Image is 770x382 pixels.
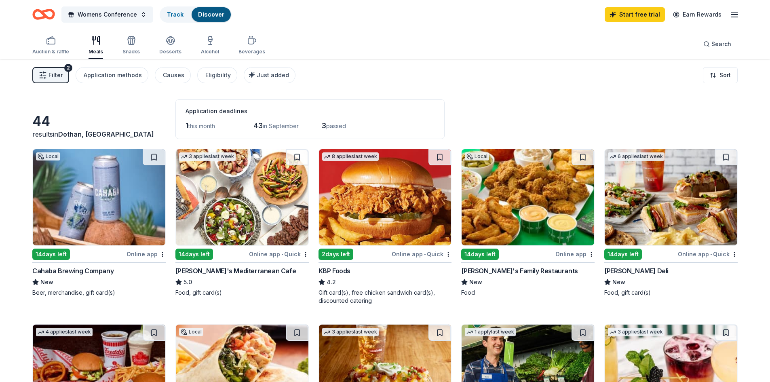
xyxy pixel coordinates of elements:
div: Desserts [159,49,181,55]
a: Start free trial [605,7,665,22]
a: Image for McAlister's Deli6 applieslast week14days leftOnline app•Quick[PERSON_NAME] DeliNewFood,... [604,149,738,297]
span: 3 [321,121,326,130]
button: Causes [155,67,191,83]
div: Online app Quick [678,249,738,259]
div: Food, gift card(s) [175,289,309,297]
div: Online app Quick [249,249,309,259]
img: Image for Cahaba Brewing Company [33,149,165,245]
button: Just added [244,67,295,83]
span: 1 [186,121,188,130]
div: Eligibility [205,70,231,80]
div: Online app [555,249,595,259]
button: Filter2 [32,67,69,83]
div: 3 applies last week [322,328,379,336]
a: Discover [198,11,224,18]
span: 4.2 [327,277,336,287]
button: Snacks [122,32,140,59]
span: • [281,251,283,257]
div: Local [465,152,489,160]
span: 43 [253,121,263,130]
div: Food, gift card(s) [604,289,738,297]
div: 2 [64,64,72,72]
div: Online app Quick [392,249,451,259]
a: Image for Taziki's Mediterranean Cafe3 applieslast week14days leftOnline app•Quick[PERSON_NAME]'s... [175,149,309,297]
span: this month [188,122,215,129]
div: Beer, merchandise, gift card(s) [32,289,166,297]
a: Track [167,11,184,18]
div: 14 days left [604,249,642,260]
img: Image for Taziki's Mediterranean Cafe [176,149,308,245]
div: Local [179,328,203,336]
span: passed [326,122,346,129]
div: Food [461,289,595,297]
span: New [469,277,482,287]
button: Eligibility [197,67,237,83]
div: 44 [32,113,166,129]
span: 5.0 [184,277,192,287]
div: 8 applies last week [322,152,379,161]
button: Sort [703,67,738,83]
button: Auction & raffle [32,32,69,59]
div: 6 applies last week [608,152,665,161]
div: Cahaba Brewing Company [32,266,114,276]
span: New [40,277,53,287]
a: Home [32,5,55,24]
span: New [612,277,625,287]
div: [PERSON_NAME]'s Mediterranean Cafe [175,266,296,276]
div: Beverages [238,49,265,55]
div: Alcohol [201,49,219,55]
button: Alcohol [201,32,219,59]
span: • [710,251,712,257]
div: Local [36,152,60,160]
div: 3 applies last week [608,328,665,336]
a: Image for KBP Foods8 applieslast week2days leftOnline app•QuickKBP Foods4.2Gift card(s), free chi... [319,149,452,305]
div: Auction & raffle [32,49,69,55]
div: Causes [163,70,184,80]
div: Application methods [84,70,142,80]
div: 14 days left [175,249,213,260]
span: Womens Conference [78,10,137,19]
div: Meals [89,49,103,55]
img: Image for KBP Foods [319,149,451,245]
img: Image for McAlister's Deli [605,149,737,245]
span: • [424,251,426,257]
span: Sort [719,70,731,80]
div: Gift card(s), free chicken sandwich card(s), discounted catering [319,289,452,305]
button: Meals [89,32,103,59]
span: Search [711,39,731,49]
div: 14 days left [461,249,499,260]
span: in [53,130,154,138]
div: [PERSON_NAME]'s Family Restaurants [461,266,578,276]
div: Online app [127,249,166,259]
div: 3 applies last week [179,152,236,161]
div: Application deadlines [186,106,435,116]
span: Dothan, [GEOGRAPHIC_DATA] [58,130,154,138]
a: Image for Jack's Family RestaurantsLocal14days leftOnline app[PERSON_NAME]'s Family RestaurantsNe... [461,149,595,297]
a: Image for Cahaba Brewing CompanyLocal14days leftOnline appCahaba Brewing CompanyNewBeer, merchand... [32,149,166,297]
span: Just added [257,72,289,78]
div: 14 days left [32,249,70,260]
button: Beverages [238,32,265,59]
div: 2 days left [319,249,353,260]
div: results [32,129,166,139]
span: Filter [49,70,63,80]
div: KBP Foods [319,266,350,276]
button: TrackDiscover [160,6,232,23]
img: Image for Jack's Family Restaurants [462,149,594,245]
div: Snacks [122,49,140,55]
button: Womens Conference [61,6,153,23]
div: 1 apply last week [465,328,516,336]
button: Desserts [159,32,181,59]
span: in September [263,122,299,129]
button: Search [697,36,738,52]
button: Application methods [76,67,148,83]
div: [PERSON_NAME] Deli [604,266,669,276]
a: Earn Rewards [668,7,726,22]
div: 4 applies last week [36,328,93,336]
